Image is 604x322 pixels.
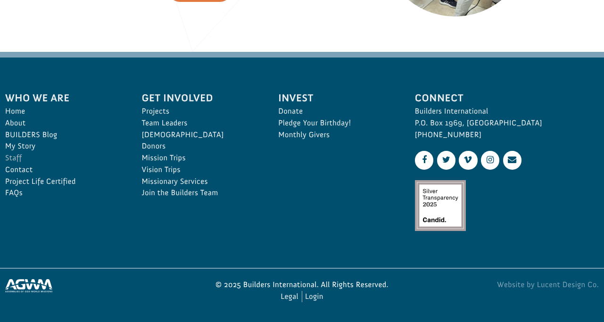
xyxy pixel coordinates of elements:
a: Missionary Services [142,176,258,188]
a: BUILDERS Blog [5,129,121,141]
a: Donate [278,106,394,117]
a: Vimeo [459,151,477,169]
a: Pledge Your Birthday! [278,117,394,129]
p: Builders International P.O. Box 1969, [GEOGRAPHIC_DATA] [PHONE_NUMBER] [415,106,599,140]
a: Donors [142,140,258,152]
span: Connect [415,90,599,106]
img: Silver Transparency Rating for 2025 by Candid [415,180,466,231]
a: [DEMOGRAPHIC_DATA] [142,129,258,141]
a: Website by Lucent Design Co. [405,279,599,291]
a: Instagram [481,151,499,169]
a: About [5,117,121,129]
a: Join the Builders Team [142,187,258,199]
p: © 2025 Builders International. All Rights Reserved. [205,279,398,291]
a: FAQs [5,187,121,199]
span: Who We Are [5,90,121,106]
a: Legal [281,291,298,303]
a: Team Leaders [142,117,258,129]
a: Staff [5,152,121,164]
a: Vision Trips [142,164,258,176]
a: Login [305,291,323,303]
a: Contact [5,164,121,176]
a: Project Life Certified [5,176,121,188]
a: Mission Trips [142,152,258,164]
a: Monthly Givers [278,129,394,141]
a: Twitter [437,151,455,169]
a: My Story [5,140,121,152]
img: Assemblies of God World Missions [5,279,52,292]
span: Get Involved [142,90,258,106]
a: Projects [142,106,258,117]
span: Invest [278,90,394,106]
a: Facebook [415,151,433,169]
a: Contact Us [503,151,521,169]
a: Home [5,106,121,117]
